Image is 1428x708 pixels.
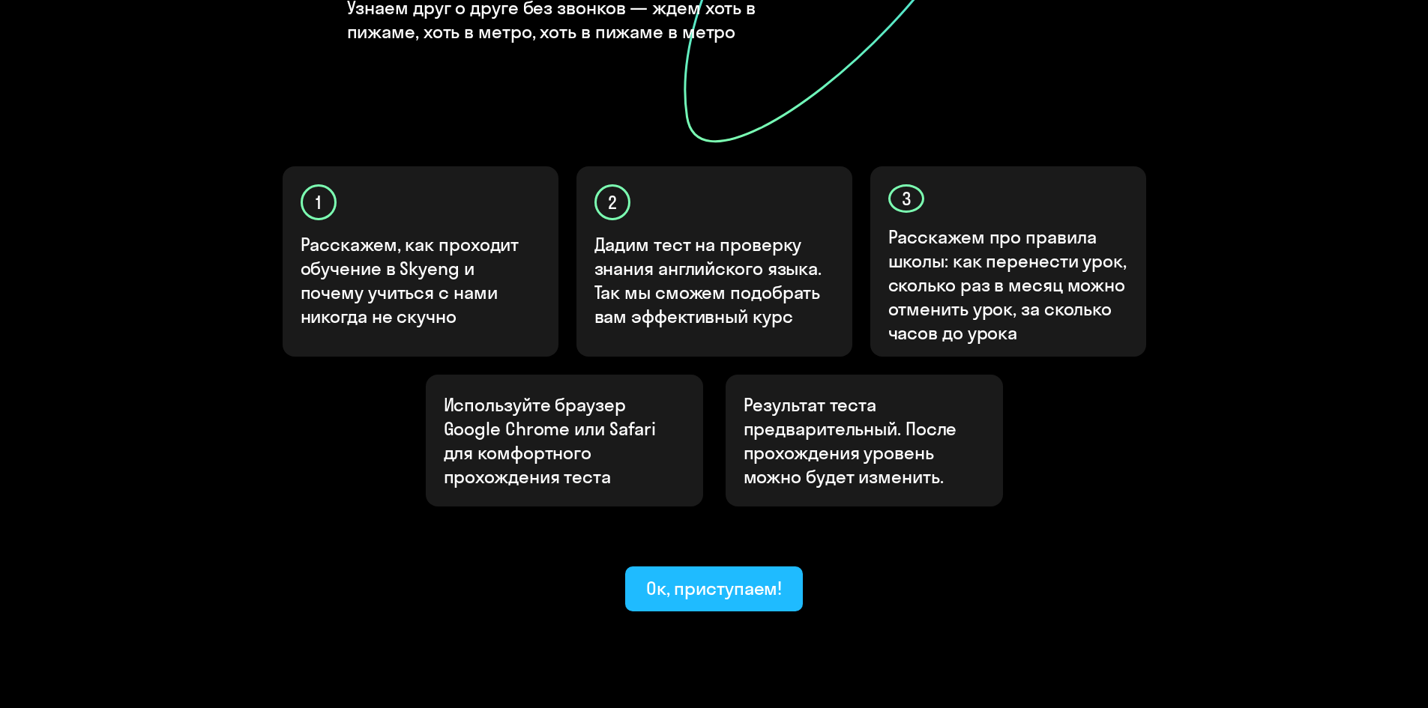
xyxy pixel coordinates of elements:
p: Расскажем про правила школы: как перенести урок, сколько раз в месяц можно отменить урок, за скол... [888,225,1130,345]
p: Расскажем, как проходит обучение в Skyeng и почему учиться с нами никогда не скучно [301,232,542,328]
p: Результат теста предварительный. После прохождения уровень можно будет изменить. [744,393,985,488]
div: 2 [594,184,630,220]
div: 1 [301,184,337,220]
p: Используйте браузер Google Chrome или Safari для комфортного прохождения теста [444,393,685,488]
button: Ок, приступаем! [625,566,804,611]
div: 3 [888,184,924,213]
p: Дадим тест на проверку знания английского языка. Так мы сможем подобрать вам эффективный курс [594,232,836,328]
div: Ок, приступаем! [646,576,783,600]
